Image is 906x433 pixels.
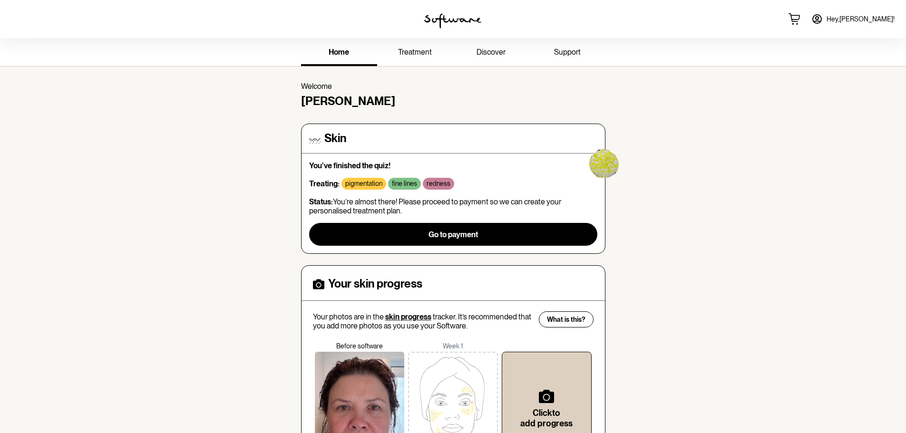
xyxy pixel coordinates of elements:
span: Hey, [PERSON_NAME] ! [827,15,895,23]
button: Go to payment [309,223,597,246]
span: discover [477,48,506,57]
h6: Click to add progress [517,408,576,428]
a: home [301,40,377,66]
button: What is this? [539,311,594,327]
p: fine lines [392,180,417,188]
span: support [554,48,581,57]
a: Hey,[PERSON_NAME]! [806,8,900,30]
h4: Your skin progress [328,277,422,291]
span: treatment [398,48,432,57]
p: You've finished the quiz! [309,161,597,170]
span: home [329,48,349,57]
span: skin progress [385,312,431,321]
span: What is this? [547,316,585,324]
p: You’re almost there! Please proceed to payment so we can create your personalised treatment plan. [309,197,597,215]
strong: Status: [309,197,333,206]
a: support [529,40,605,66]
h4: Skin [324,132,346,145]
p: Your photos are in the tracker. It’s recommended that you add more photos as you use your Software. [313,312,533,330]
p: redness [427,180,450,188]
p: Week 1 [406,342,500,350]
p: Welcome [301,82,605,91]
p: pigmentation [345,180,382,188]
span: Go to payment [429,230,478,239]
p: Before software [313,342,407,350]
strong: Treating: [309,179,340,188]
h4: [PERSON_NAME] [301,95,605,108]
a: treatment [377,40,453,66]
img: software logo [424,13,481,29]
img: yellow-blob.9da643008c2f38f7bdc4.gif [571,131,632,192]
a: discover [453,40,529,66]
